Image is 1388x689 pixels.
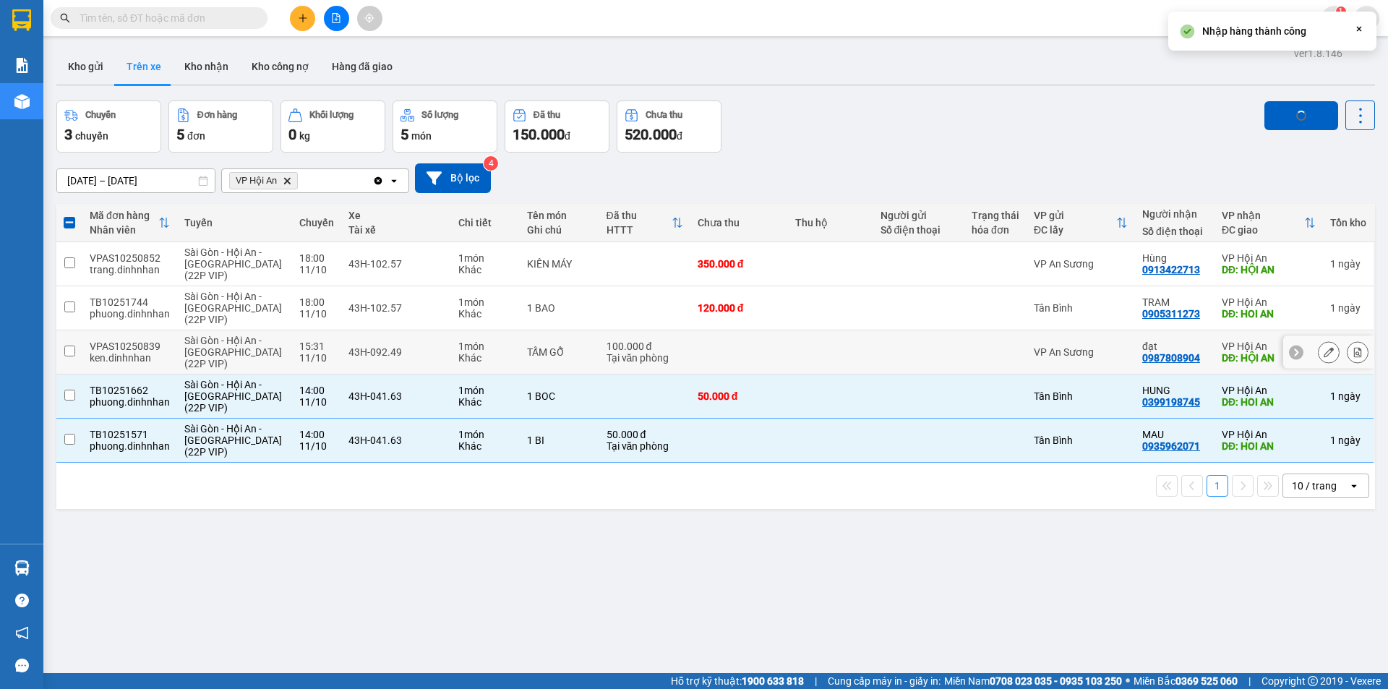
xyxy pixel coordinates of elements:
[607,224,672,236] div: HTTT
[90,210,158,221] div: Mã đơn hàng
[348,435,444,446] div: 43H-041.63
[607,341,683,352] div: 100.000 đ
[527,435,591,446] div: 1 BI
[184,247,282,281] span: Sài Gòn - Hội An - [GEOGRAPHIC_DATA] (22P VIP)
[607,440,683,452] div: Tại văn phòng
[1292,479,1337,493] div: 10 / trang
[607,352,683,364] div: Tại văn phòng
[184,217,285,228] div: Tuyến
[57,169,215,192] input: Select a date range.
[698,302,781,314] div: 120.000 đ
[348,258,444,270] div: 43H-102.57
[60,13,70,23] span: search
[90,396,170,408] div: phuong.dinhnhan
[795,217,866,228] div: Thu hộ
[815,673,817,689] span: |
[299,308,334,320] div: 11/10
[15,626,29,640] span: notification
[299,264,334,275] div: 11/10
[15,594,29,607] span: question-circle
[458,429,513,440] div: 1 món
[240,49,320,84] button: Kho công nợ
[458,440,513,452] div: Khác
[1214,204,1323,242] th: Toggle SortBy
[1034,258,1128,270] div: VP An Sương
[1027,204,1135,242] th: Toggle SortBy
[14,58,30,73] img: solution-icon
[82,204,177,242] th: Toggle SortBy
[944,673,1122,689] span: Miền Nam
[309,110,354,120] div: Khối lượng
[348,390,444,402] div: 43H-041.63
[415,163,491,193] button: Bộ lọc
[698,217,781,228] div: Chưa thu
[90,224,158,236] div: Nhân viên
[348,346,444,358] div: 43H-092.49
[1134,673,1238,689] span: Miền Bắc
[1217,9,1321,27] span: thanh.dinhnhan
[458,252,513,264] div: 1 món
[1142,226,1207,237] div: Số điện thoại
[229,172,298,189] span: VP Hội An, close by backspace
[357,6,382,31] button: aim
[1207,475,1228,497] button: 1
[90,264,170,275] div: trang.dinhnhan
[184,379,282,414] span: Sài Gòn - Hội An - [GEOGRAPHIC_DATA] (22P VIP)
[1142,296,1207,308] div: TRAM
[364,13,374,23] span: aim
[527,210,591,221] div: Tên món
[168,100,273,153] button: Đơn hàng5đơn
[881,210,957,221] div: Người gửi
[1222,308,1316,320] div: DĐ: HOI AN
[299,252,334,264] div: 18:00
[288,126,296,143] span: 0
[1222,385,1316,396] div: VP Hội An
[184,423,282,458] span: Sài Gòn - Hội An - [GEOGRAPHIC_DATA] (22P VIP)
[972,210,1019,221] div: Trạng thái
[236,175,277,187] span: VP Hội An
[1348,480,1360,492] svg: open
[1175,675,1238,687] strong: 0369 525 060
[1354,6,1379,31] button: caret-down
[527,302,591,314] div: 1 BAO
[301,174,302,188] input: Selected VP Hội An.
[565,130,570,142] span: đ
[625,126,677,143] span: 520.000
[1222,429,1316,440] div: VP Hội An
[698,258,781,270] div: 350.000 đ
[1034,210,1116,221] div: VP gửi
[1034,224,1116,236] div: ĐC lấy
[1222,224,1304,236] div: ĐC giao
[458,385,513,396] div: 1 món
[1353,23,1365,35] svg: Close
[75,130,108,142] span: chuyến
[421,110,458,120] div: Số lượng
[1330,390,1366,402] div: 1
[348,210,444,221] div: Xe
[331,13,341,23] span: file-add
[299,217,334,228] div: Chuyến
[1034,435,1128,446] div: Tân Bình
[348,302,444,314] div: 43H-102.57
[617,100,721,153] button: Chưa thu520.000đ
[972,224,1019,236] div: hóa đơn
[299,385,334,396] div: 14:00
[197,110,237,120] div: Đơn hàng
[184,335,282,369] span: Sài Gòn - Hội An - [GEOGRAPHIC_DATA] (22P VIP)
[388,175,400,187] svg: open
[1330,217,1366,228] div: Tồn kho
[299,396,334,408] div: 11/10
[828,673,941,689] span: Cung cấp máy in - giấy in:
[400,126,408,143] span: 5
[458,352,513,364] div: Khác
[1142,440,1200,452] div: 0935962071
[484,156,498,171] sup: 4
[184,291,282,325] span: Sài Gòn - Hội An - [GEOGRAPHIC_DATA] (22P VIP)
[90,308,170,320] div: phuong.dinhnhan
[534,110,560,120] div: Đã thu
[1338,390,1361,402] span: ngày
[187,130,205,142] span: đơn
[90,252,170,264] div: VPAS10250852
[56,49,115,84] button: Kho gửi
[298,13,308,23] span: plus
